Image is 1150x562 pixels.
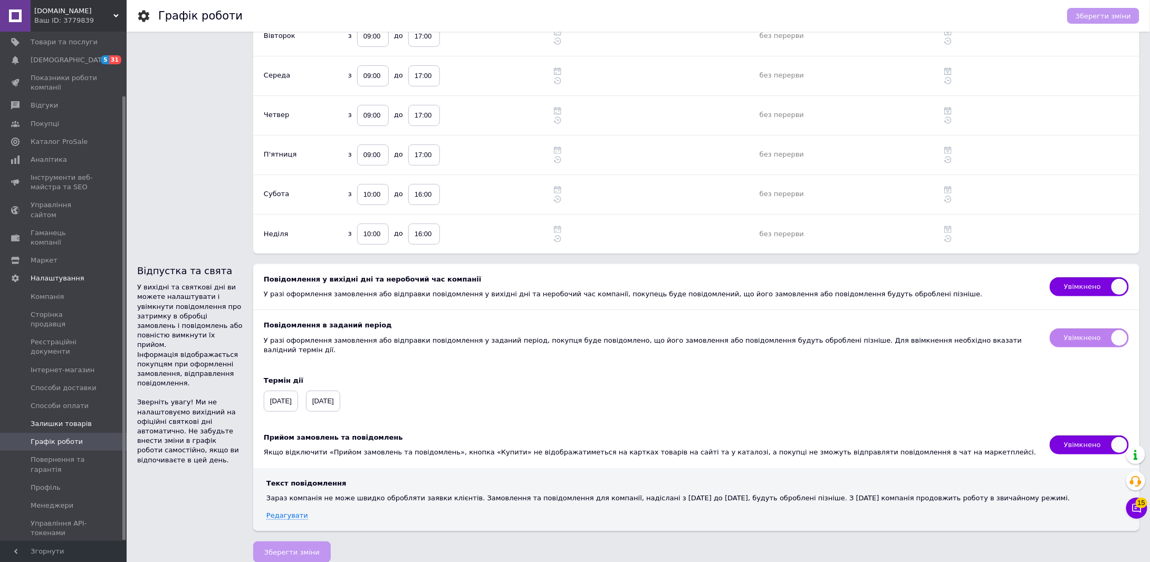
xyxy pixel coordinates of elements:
[137,350,243,389] p: Інформація відображається покупцям при оформленні замовлення, відправлення повідомлення.
[266,511,308,520] a: Редагувати
[394,26,403,45] span: до
[253,56,317,95] td: Середа
[253,16,317,56] td: Вівторок
[348,185,352,204] span: з
[253,135,317,175] td: П'ятниця
[31,419,92,429] span: Залишки товарів
[760,32,804,40] span: без перерви
[760,150,804,158] span: без перерви
[31,155,67,164] span: Аналітика
[348,105,352,124] span: з
[306,391,340,412] span: [DATE]
[31,519,98,538] span: Управління API-токенами
[31,101,58,110] span: Відгуки
[31,401,89,411] span: Способи оплати
[31,274,84,283] span: Налаштування
[264,433,1039,442] div: Прийом замовлень та повідомлень
[394,185,403,204] span: до
[348,145,352,164] span: з
[760,71,804,79] span: без перерви
[1136,498,1147,508] span: 15
[1126,498,1147,519] button: Чат з покупцем15
[31,119,59,129] span: Покупці
[31,383,97,393] span: Способи доставки
[137,283,243,350] p: У вихідні та святкові дні ви можете налаштувати і увімкнути повідомлення про затримку в обробці з...
[264,376,1129,385] div: Термін дії
[760,230,804,238] span: без перерви
[348,26,352,45] span: з
[253,214,317,254] td: Неділя
[31,73,98,92] span: Показники роботи компанії
[31,137,88,147] span: Каталог ProSale
[760,190,804,198] span: без перерви
[266,479,347,487] b: Текст повідомлення
[31,501,73,510] span: Менеджери
[109,55,121,64] span: 31
[394,105,403,124] span: до
[31,310,98,329] span: Сторінка продавця
[31,437,83,447] span: Графік роботи
[34,6,113,16] span: UA3D.Pro
[264,448,1039,457] div: Якщо відключити «Прийом замовлень та повідомлень», кнопка «Купити» не відображатиметься на картка...
[31,455,98,474] span: Повернення та гарантія
[31,337,98,356] span: Реєстраційні документи
[1050,328,1129,347] span: Увімкнено
[31,483,61,492] span: Профіль
[31,173,98,192] span: Інструменти веб-майстра та SEO
[101,55,109,64] span: 5
[1050,277,1129,296] span: Увімкнено
[31,365,94,375] span: Інтернет-магазин
[264,275,1039,284] div: Повідомлення у вихідні дні та неробочий час компанії
[394,224,403,243] span: до
[264,391,298,412] span: [DATE]
[348,66,352,85] span: з
[264,321,1039,330] div: Повідомлення в заданий період
[158,9,243,22] h1: Графік роботи
[394,66,403,85] span: до
[34,16,127,25] div: Ваш ID: 3779839
[31,256,57,265] span: Маркет
[1050,435,1129,454] span: Увімкнено
[253,95,317,135] td: Четвер
[264,336,1039,355] div: У разі оформлення замовлення або відправки повідомлення у заданий період, покупця буде повідомлен...
[348,224,352,243] span: з
[137,398,243,464] p: Зверніть увагу! Ми не налаштовуємо вихідний на офіційні святкові дні автоматично. Не забудьте вне...
[266,493,1126,503] div: Зараз компанія не може швидко обробляти заявки клієнтів. Замовлення та повідомлення для компанії,...
[31,200,98,219] span: Управління сайтом
[31,228,98,247] span: Гаманець компанії
[760,111,804,119] span: без перерви
[137,264,243,277] h2: Відпустка та свята
[31,37,98,47] span: Товари та послуги
[264,289,1039,299] div: У разі оформлення замовлення або відправки повідомлення у вихідні дні та неробочий час компанії, ...
[31,292,64,302] span: Компанія
[394,145,403,164] span: до
[31,55,109,65] span: [DEMOGRAPHIC_DATA]
[253,175,317,214] td: Субота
